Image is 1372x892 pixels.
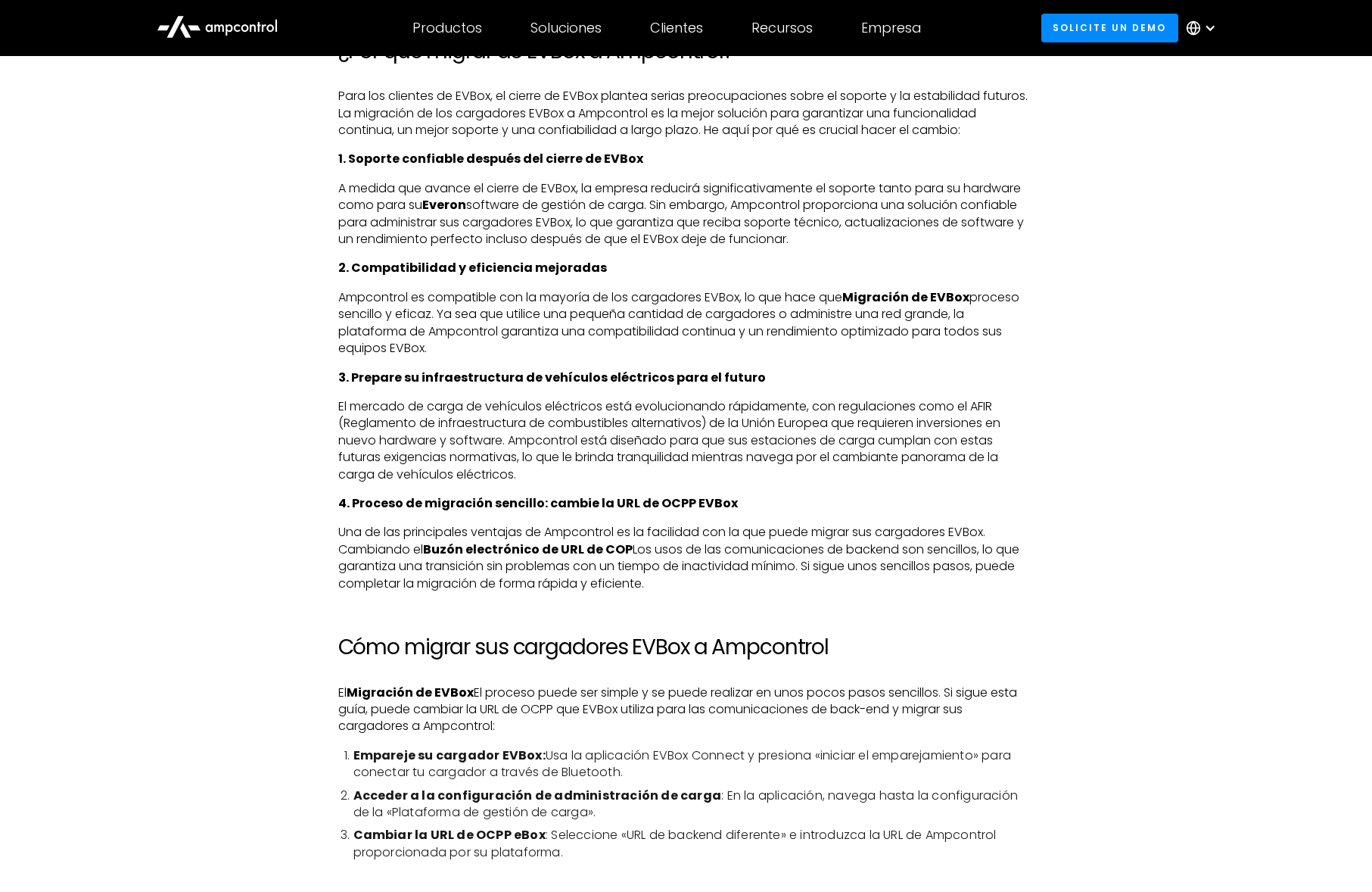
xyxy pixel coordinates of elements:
[338,524,1034,592] p: Una de las principales ventajas de Ampcontrol es la facilidad con la que puede migrar sus cargado...
[353,747,546,764] strong: Empareje su cargador EVBox:
[338,88,1034,139] p: Para los clientes de EVBox, el cierre de EVBox plantea serias preocupaciones sobre el soporte y l...
[751,20,813,36] div: Recursos
[353,826,546,844] strong: Cambiar la URL de OCPP eBox
[530,20,602,36] div: Soluciones
[338,635,1034,660] h2: Cómo migrar sus cargadores EVBox a Ampcontrol
[353,827,1034,861] li: : Seleccione «URL de backend diferente» e introduzca la URL de Ampcontrol proporcionada por su pl...
[353,787,722,804] strong: Acceder a la configuración de administración de carga
[842,288,969,306] strong: Migración de EVBox
[861,20,921,36] div: Empresa
[338,259,607,276] strong: 2. Compatibilidad y eficiencia mejoradas
[353,747,1034,781] li: Usa la aplicación EVBox Connect y presiona «iniciar el emparejamiento» para conectar tu cargador ...
[338,369,766,386] strong: 3. Prepare su infraestructura de vehículos eléctricos para el futuro
[422,196,466,214] strong: Everon
[338,180,1034,248] p: A medida que avance el cierre de EVBox, la empresa reducirá significativamente el soporte tanto p...
[347,684,474,701] strong: Migración de EVBox
[338,150,643,167] strong: 1. Soporte confiable después del cierre de EVBox
[650,20,703,36] div: Clientes
[1041,14,1178,42] a: Solicite un demo
[338,685,1034,735] p: El El proceso puede ser simple y se puede realizar en unos pocos pasos sencillos. Si sigue esta g...
[412,20,482,36] div: Productos
[338,289,1034,357] p: Ampcontrol es compatible con la mayoría de los cargadores EVBox, lo que hace que proceso sencillo...
[338,398,1034,483] p: El mercado de carga de vehículos eléctricos está evolucionando rápidamente, con regulaciones como...
[353,788,1034,822] li: : En la aplicación, navega hasta la configuración de la «Plataforma de gestión de carga».
[338,39,1034,64] h2: ¿Por qué migrar de EVBox a Ampcontrol?
[423,541,633,558] strong: Buzón electrónico de URL de COP
[338,494,738,512] strong: 4. Proceso de migración sencillo: cambie la URL de OCPP EVBox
